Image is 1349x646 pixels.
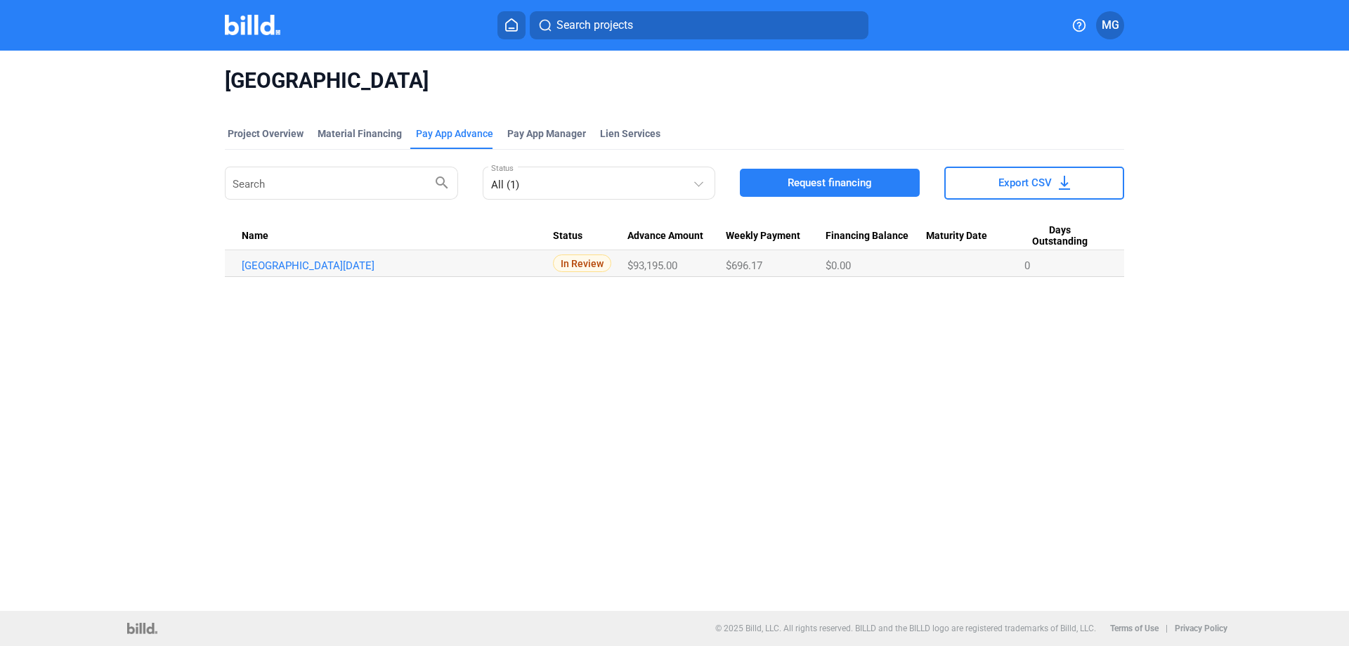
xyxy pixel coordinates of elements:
[600,127,660,141] div: Lien Services
[127,623,157,634] img: logo
[788,176,872,190] span: Request financing
[242,230,268,243] span: Name
[507,127,586,141] span: Pay App Manager
[416,127,493,141] div: Pay App Advance
[627,230,703,243] span: Advance Amount
[553,254,611,272] span: In Review
[1102,17,1119,34] span: MG
[553,230,582,243] span: Status
[556,17,633,34] span: Search projects
[1024,259,1030,272] span: 0
[726,259,762,272] span: $696.17
[242,259,553,272] a: [GEOGRAPHIC_DATA][DATE]
[826,259,851,272] span: $0.00
[726,230,800,243] span: Weekly Payment
[225,67,1124,94] span: [GEOGRAPHIC_DATA]
[998,176,1052,190] span: Export CSV
[225,15,280,35] img: Billd Company Logo
[1166,624,1168,633] p: |
[318,127,402,141] div: Material Financing
[228,127,304,141] div: Project Overview
[715,624,1096,633] p: © 2025 Billd, LLC. All rights reserved. BILLD and the BILLD logo are registered trademarks of Bil...
[491,179,519,191] mat-select-trigger: All (1)
[826,230,908,243] span: Financing Balance
[926,230,987,243] span: Maturity Date
[1110,624,1159,633] b: Terms of Use
[434,174,450,190] mat-icon: search
[1024,224,1095,248] span: Days Outstanding
[627,259,677,272] span: $93,195.00
[1175,624,1227,633] b: Privacy Policy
